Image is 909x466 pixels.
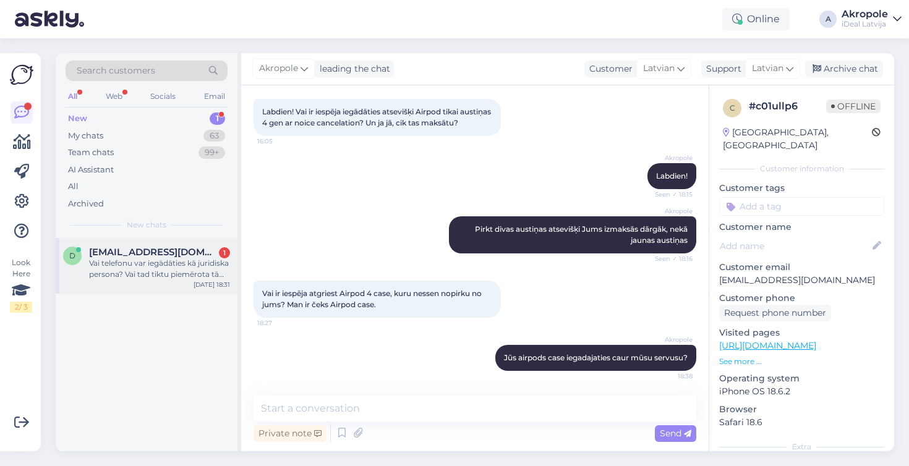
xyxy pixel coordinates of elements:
span: Seen ✓ 18:16 [646,254,693,263]
p: Browser [719,403,884,416]
div: Online [722,8,790,30]
span: Search customers [77,64,155,77]
div: iDeal Latvija [842,19,888,29]
p: Customer tags [719,182,884,195]
div: 99+ [198,146,225,159]
span: dambisrenars@gmail.com [89,247,218,258]
div: All [68,180,79,193]
div: [DATE] 18:31 [194,280,230,289]
div: 1 [210,112,225,125]
div: Web [103,88,125,104]
div: 1 [219,247,230,258]
div: Socials [148,88,178,104]
span: New chats [127,219,166,231]
p: iPhone OS 18.6.2 [719,385,884,398]
div: 2 / 3 [10,302,32,313]
div: Support [701,62,741,75]
div: Email [202,88,228,104]
a: [URL][DOMAIN_NAME] [719,340,816,351]
span: Labdien! [656,171,688,180]
div: Team chats [68,146,114,159]
span: Latvian [752,62,783,75]
p: Customer name [719,221,884,234]
p: Customer phone [719,292,884,305]
span: Akropole [259,62,298,75]
div: A [819,11,837,28]
p: [EMAIL_ADDRESS][DOMAIN_NAME] [719,274,884,287]
span: Seen ✓ 18:15 [646,190,693,199]
div: AI Assistant [68,164,114,176]
p: See more ... [719,356,884,367]
p: Safari 18.6 [719,416,884,429]
div: Akropole [842,9,888,19]
span: Labdien! Vai ir iespēja iegādāties atsevišķi Airpod tikai austiņas 4 gen ar noice cancelation? Un... [262,107,493,127]
div: Private note [254,425,326,442]
div: Customer information [719,163,884,174]
input: Add a tag [719,197,884,216]
div: Archived [68,198,104,210]
div: New [68,112,87,125]
span: 18:27 [257,318,304,328]
span: Akropole [646,153,693,163]
span: Latvian [643,62,675,75]
div: leading the chat [315,62,390,75]
p: Operating system [719,372,884,385]
div: Vai telefonu var iegādāties kā juridiska persona? Vai tad tiktu piemērota tā pati atlaide, kas šo... [89,258,230,280]
span: Pirkt divas austiņas atsevišķi Jums izmaksās dārgāk, nekā jaunas austiņas [475,224,689,245]
div: Extra [719,441,884,452]
div: 63 [203,130,225,142]
span: c [730,103,735,112]
span: Akropole [646,206,693,216]
div: All [66,88,80,104]
div: Request phone number [719,305,831,321]
span: Akropole [646,335,693,344]
a: AkropoleiDeal Latvija [842,9,902,29]
div: Look Here [10,257,32,313]
span: Vai ir iespēja atgriest Airpod 4 case, kuru nessen nopirku no jums? Man ir čeks Airpod case. [262,289,484,309]
span: d [69,251,75,260]
div: Archive chat [805,61,883,77]
div: [GEOGRAPHIC_DATA], [GEOGRAPHIC_DATA] [723,126,872,152]
div: # c01ullp6 [749,99,826,114]
span: 18:38 [646,371,693,381]
span: Offline [826,100,881,113]
div: Customer [584,62,633,75]
span: 16:05 [257,137,304,146]
img: Askly Logo [10,63,33,87]
p: Customer email [719,261,884,274]
p: Visited pages [719,326,884,339]
div: My chats [68,130,103,142]
span: Jūs airpods case iegadajaties caur mūsu servusu? [504,353,688,362]
span: Send [660,428,691,439]
input: Add name [720,239,870,253]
